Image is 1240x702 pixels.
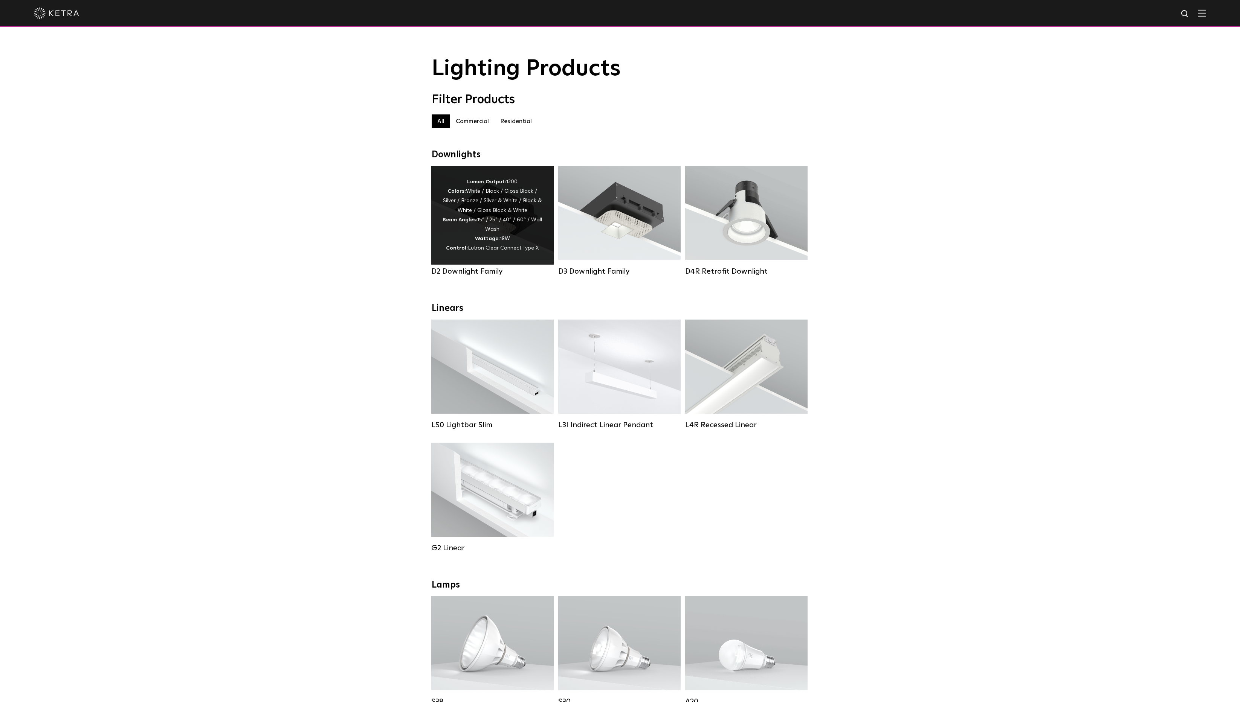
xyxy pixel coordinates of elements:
[431,320,554,431] a: LS0 Lightbar Slim Lumen Output:200 / 350Colors:White / BlackControl:X96 Controller
[443,177,542,253] div: 1200 White / Black / Gloss Black / Silver / Bronze / Silver & White / Black & White / Gloss Black...
[34,8,79,19] img: ketra-logo-2019-white
[685,267,808,276] div: D4R Retrofit Downlight
[468,245,539,251] span: Lutron Clear Connect Type X
[443,217,477,222] strong: Beam Angles:
[1180,9,1190,19] img: search icon
[432,114,450,128] label: All
[447,189,466,194] strong: Colors:
[431,166,554,278] a: D2 Downlight Family Lumen Output:1200Colors:White / Black / Gloss Black / Silver / Bronze / Silve...
[558,166,681,278] a: D3 Downlight Family Lumen Output:700 / 900 / 1100Colors:White / Black / Silver / Bronze / Paintab...
[558,267,681,276] div: D3 Downlight Family
[432,580,808,591] div: Lamps
[685,420,808,429] div: L4R Recessed Linear
[431,420,554,429] div: LS0 Lightbar Slim
[558,320,681,431] a: L3I Indirect Linear Pendant Lumen Output:400 / 600 / 800 / 1000Housing Colors:White / BlackContro...
[432,58,621,80] span: Lighting Products
[558,420,681,429] div: L3I Indirect Linear Pendant
[431,267,554,276] div: D2 Downlight Family
[432,303,808,314] div: Linears
[685,320,808,431] a: L4R Recessed Linear Lumen Output:400 / 600 / 800 / 1000Colors:White / BlackControl:Lutron Clear C...
[446,245,468,251] strong: Control:
[475,236,500,241] strong: Wattage:
[432,149,808,160] div: Downlights
[495,114,538,128] label: Residential
[1198,9,1206,17] img: Hamburger%20Nav.svg
[685,166,808,278] a: D4R Retrofit Downlight Lumen Output:800Colors:White / BlackBeam Angles:15° / 25° / 40° / 60°Watta...
[450,114,495,128] label: Commercial
[467,179,506,184] strong: Lumen Output:
[431,443,554,554] a: G2 Linear Lumen Output:400 / 700 / 1000Colors:WhiteBeam Angles:Flood / [GEOGRAPHIC_DATA] / Narrow...
[431,544,554,553] div: G2 Linear
[432,93,808,107] div: Filter Products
